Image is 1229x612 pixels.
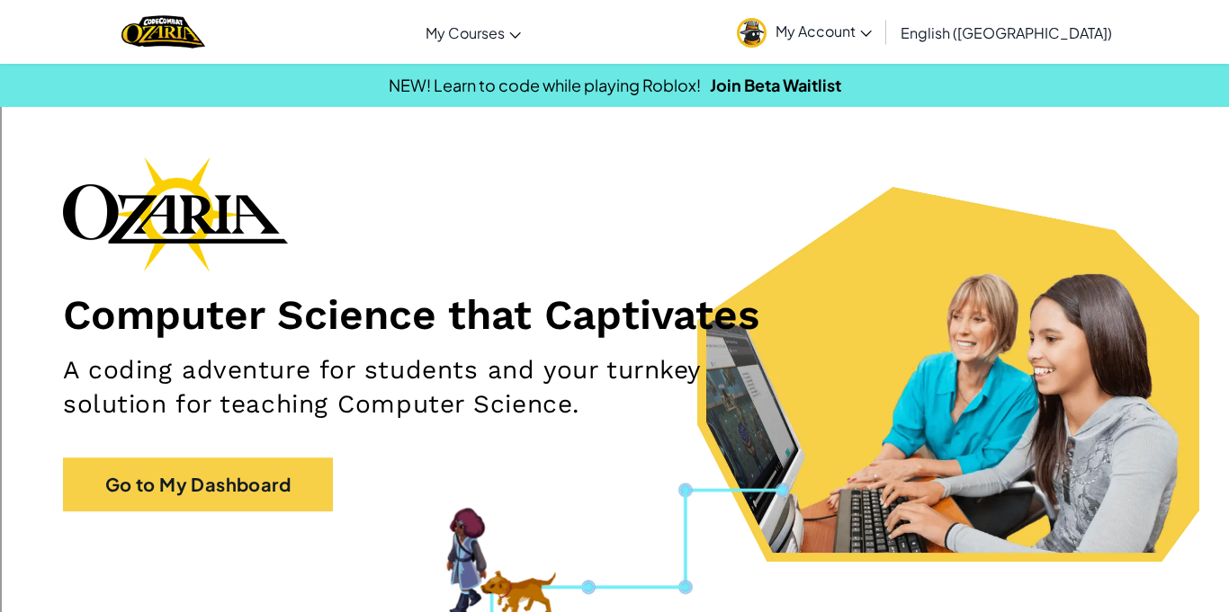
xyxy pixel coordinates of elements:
span: My Account [776,22,872,40]
span: My Courses [426,23,505,42]
a: Go to My Dashboard [63,457,333,511]
h1: Computer Science that Captivates [63,289,1166,340]
a: English ([GEOGRAPHIC_DATA]) [892,8,1121,57]
img: Home [121,13,205,50]
a: My Account [728,4,881,60]
a: Join Beta Waitlist [710,75,841,95]
a: Ozaria by CodeCombat logo [121,13,205,50]
span: English ([GEOGRAPHIC_DATA]) [901,23,1112,42]
img: avatar [737,18,767,48]
span: NEW! Learn to code while playing Roblox! [389,75,701,95]
a: My Courses [417,8,530,57]
img: Ozaria branding logo [63,156,288,271]
h2: A coding adventure for students and your turnkey solution for teaching Computer Science. [63,353,802,421]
